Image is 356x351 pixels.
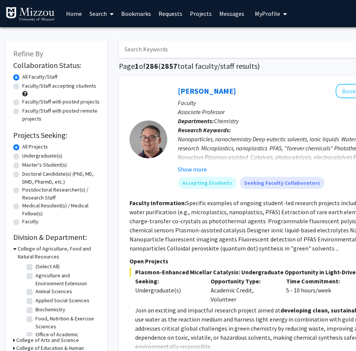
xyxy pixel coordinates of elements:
[135,277,199,286] p: Seeking:
[22,107,100,123] label: Faculty/Staff with posted remote projects
[135,286,199,295] div: Undergraduate(s)
[117,0,155,27] a: Bookmarks
[6,7,55,22] img: University of Missouri Logo
[178,165,207,174] button: Show more
[211,277,275,286] p: Opportunity Type:
[186,0,216,27] a: Projects
[161,61,177,71] span: 2857
[35,315,98,331] label: Food, Nutrition & Exercise Sciences
[146,61,158,71] span: 286
[18,245,100,261] h3: College of Agriculture, Food and Natural Resources
[214,117,239,125] span: Chemistry
[13,233,100,242] h2: Division & Department:
[22,161,67,169] label: Master's Student(s)
[62,0,86,27] a: Home
[216,0,248,27] a: Messages
[13,61,100,70] h2: Collaboration Status:
[13,49,43,58] span: Refine By
[255,10,280,17] span: My Profile
[6,317,32,345] iframe: Chat
[22,143,48,151] label: All Projects
[35,263,60,271] label: (Select All)
[135,61,139,71] span: 1
[178,177,237,189] mat-chip: Accepting Students
[16,336,79,344] h3: College of Arts and Science
[86,0,117,27] a: Search
[22,98,100,106] label: Faculty/Staff with posted projects
[35,288,72,295] label: Animal Sciences
[22,170,100,186] label: Doctoral Candidate(s) (PhD, MD, DMD, PharmD, etc.)
[35,306,65,314] label: Biochemistry
[22,73,57,81] label: All Faculty/Staff
[129,199,186,207] b: Faculty Information:
[178,126,231,134] b: Research Keywords:
[22,82,96,90] label: Faculty/Staff accepting students
[35,297,89,305] label: Applied Social Sciences
[35,331,98,346] label: Office of Academic Programs
[22,152,62,160] label: Undergraduate(s)
[178,117,214,125] b: Departments:
[280,277,356,304] div: 5 - 10 hours/week
[178,86,236,96] a: [PERSON_NAME]
[22,218,39,226] label: Faculty
[22,202,100,218] label: Medical Resident(s) / Medical Fellow(s)
[286,277,350,286] p: Time Commitment:
[13,131,100,140] h2: Projects Seeking:
[155,0,186,27] a: Requests
[240,177,325,189] mat-chip: Seeking Faculty Collaborators
[205,277,280,304] div: Academic Credit, Volunteer
[22,186,100,202] label: Postdoctoral Researcher(s) / Research Staff
[35,272,98,288] label: Agriculture and Environment Extension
